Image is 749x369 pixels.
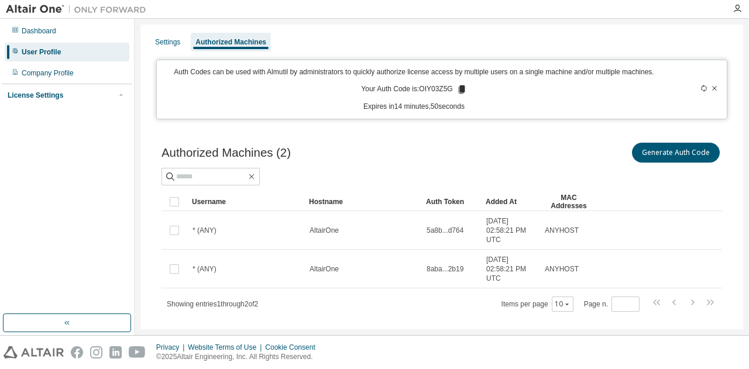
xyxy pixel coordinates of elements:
span: [DATE] 02:58:21 PM UTC [486,216,534,244]
span: ANYHOST [545,264,579,274]
div: Settings [155,37,180,47]
span: * (ANY) [193,264,217,274]
div: MAC Addresses [544,192,593,211]
span: * (ANY) [193,226,217,235]
img: Altair One [6,4,152,15]
p: © 2025 Altair Engineering, Inc. All Rights Reserved. [156,352,322,362]
span: [DATE] 02:58:21 PM UTC [486,255,534,283]
img: youtube.svg [129,346,146,358]
div: Company Profile [22,68,74,78]
img: altair_logo.svg [4,346,64,358]
div: Dashboard [22,26,56,36]
div: Authorized Machines [195,37,266,47]
span: Page n. [584,296,640,312]
p: Your Auth Code is: OIY03Z5G [361,84,466,95]
button: Generate Auth Code [632,143,720,163]
div: License Settings [8,91,63,100]
img: linkedin.svg [109,346,122,358]
button: 10 [555,299,571,309]
span: Authorized Machines (2) [162,146,291,160]
span: Showing entries 1 through 2 of 2 [167,300,258,308]
p: Auth Codes can be used with Almutil by administrators to quickly authorize license access by mult... [164,67,664,77]
div: Website Terms of Use [188,343,265,352]
span: Items per page [501,296,573,312]
img: facebook.svg [71,346,83,358]
div: Privacy [156,343,188,352]
img: instagram.svg [90,346,102,358]
div: Username [192,192,300,211]
div: Added At [486,192,535,211]
p: Expires in 14 minutes, 50 seconds [164,102,664,112]
span: ANYHOST [545,226,579,235]
span: AltairOne [310,264,339,274]
span: 5a8b...d764 [427,226,463,235]
span: 8aba...2b19 [427,264,463,274]
span: AltairOne [310,226,339,235]
div: Cookie Consent [265,343,322,352]
div: Auth Token [426,192,476,211]
div: Hostname [309,192,417,211]
div: User Profile [22,47,61,57]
